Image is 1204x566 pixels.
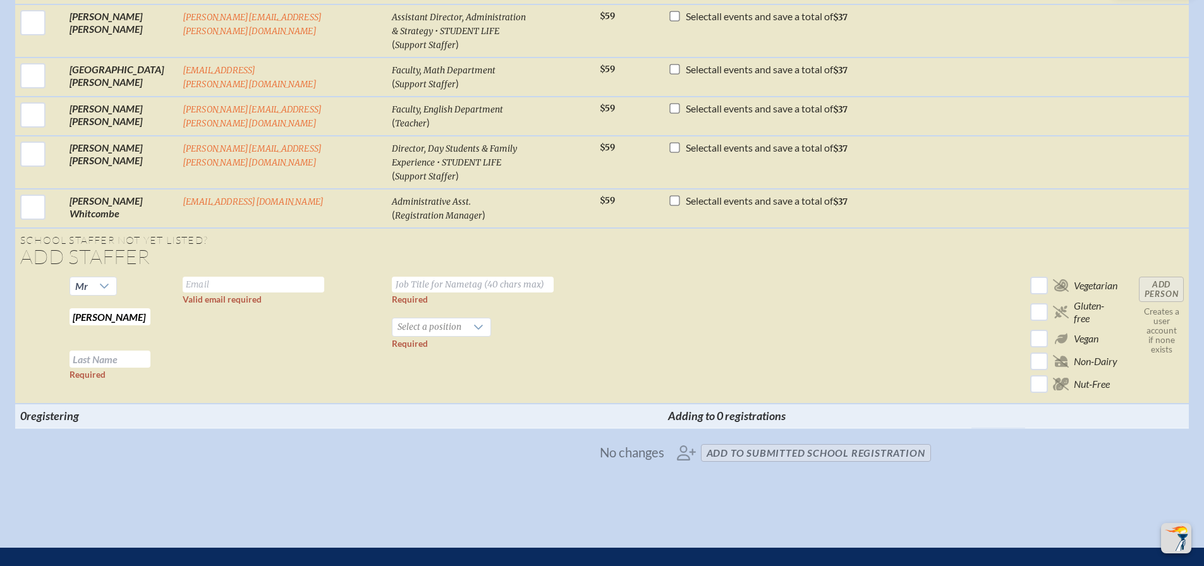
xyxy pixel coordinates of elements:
p: Creates a user account if none exists [1139,307,1184,354]
span: $37 [833,12,848,23]
span: registering [27,409,79,423]
span: ) [482,208,485,220]
p: all events and save a total of [686,141,848,154]
span: Select [686,195,712,207]
span: $37 [833,196,848,207]
span: ) [456,169,459,181]
span: $59 [600,103,615,114]
span: ) [427,116,430,128]
button: Scroll Top [1161,523,1191,553]
span: Registration Manager [395,210,482,221]
p: all events and save a total of [686,10,848,23]
input: Email [183,277,324,292]
span: ( [392,38,395,50]
span: Mr [70,277,93,295]
span: ( [392,116,395,128]
span: $59 [600,142,615,153]
span: Non-Dairy [1074,355,1117,368]
a: [EMAIL_ADDRESS][PERSON_NAME][DOMAIN_NAME] [183,65,317,90]
a: [EMAIL_ADDRESS][DOMAIN_NAME] [183,196,324,207]
span: Select [686,141,712,154]
span: Vegetarian [1074,279,1117,292]
span: $59 [600,195,615,206]
span: ( [392,208,395,220]
span: Gluten-free [1074,299,1119,325]
span: Support Staffer [395,40,456,51]
span: Faculty, English Department [392,104,503,115]
input: Job Title for Nametag (40 chars max) [392,277,554,292]
span: $37 [833,104,848,115]
span: Director, Day Students & Family Experience • STUDENT LIFE [392,143,517,168]
span: Mr [75,280,88,292]
span: $37 [833,143,848,154]
span: Select [686,63,712,75]
span: $37 [833,65,848,76]
td: [PERSON_NAME] Whitcombe [64,189,178,228]
span: Administrative Asst. [392,196,471,207]
span: Support Staffer [395,171,456,182]
span: Teacher [395,118,427,129]
td: [PERSON_NAME] [PERSON_NAME] [64,4,178,57]
input: First Name [70,308,150,325]
span: ) [456,38,459,50]
p: all events and save a total of [686,195,848,207]
span: Vegan [1074,332,1098,345]
span: Select a position [392,318,466,336]
span: Adding to 0 registrations [668,409,786,423]
span: Support Staffer [395,79,456,90]
p: all events and save a total of [686,63,848,76]
th: 0 [15,404,178,428]
span: Faculty, Math Department [392,65,496,76]
p: all events and save a total of [686,102,848,115]
td: [GEOGRAPHIC_DATA] [PERSON_NAME] [64,57,178,97]
img: To the top [1164,526,1189,551]
td: [PERSON_NAME] [PERSON_NAME] [64,97,178,136]
span: Select [686,10,712,22]
label: Required [70,370,106,380]
span: ( [392,77,395,89]
label: Required [392,294,428,304]
span: ) [456,77,459,89]
span: Assistant Director, Administration & Strategy • STUDENT LIFE [392,12,526,37]
input: Last Name [70,351,150,368]
td: [PERSON_NAME] [PERSON_NAME] [64,136,178,189]
span: Select [686,102,712,114]
a: [PERSON_NAME][EMAIL_ADDRESS][PERSON_NAME][DOMAIN_NAME] [183,12,322,37]
label: Required [392,339,428,349]
span: Nut-Free [1074,378,1110,390]
a: [PERSON_NAME][EMAIL_ADDRESS][PERSON_NAME][DOMAIN_NAME] [183,143,322,168]
label: Valid email required [183,294,262,304]
span: $59 [600,64,615,75]
span: $59 [600,11,615,21]
a: [PERSON_NAME][EMAIL_ADDRESS][PERSON_NAME][DOMAIN_NAME] [183,104,322,129]
span: No changes [600,445,664,459]
span: ( [392,169,395,181]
